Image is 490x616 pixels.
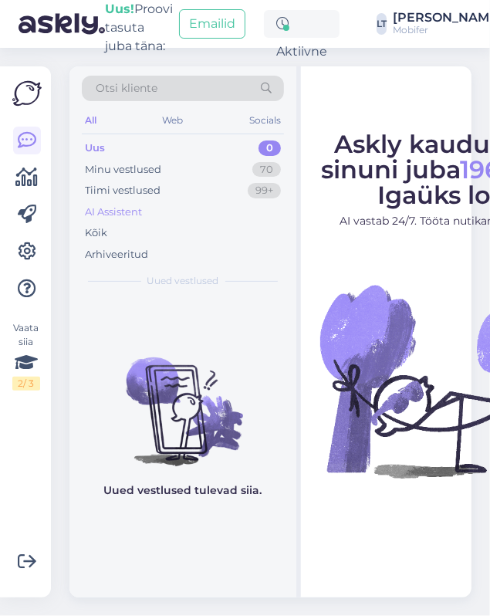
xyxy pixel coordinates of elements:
[85,225,107,241] div: Kõik
[85,183,161,198] div: Tiimi vestlused
[246,110,284,130] div: Socials
[264,10,340,38] div: Aktiivne
[12,321,40,391] div: Vaata siia
[104,482,262,499] p: Uued vestlused tulevad siia.
[252,162,281,178] div: 70
[377,13,387,35] div: LT
[82,110,100,130] div: All
[160,110,187,130] div: Web
[69,330,296,469] img: No chats
[105,2,134,16] b: Uus!
[12,79,42,108] img: Askly Logo
[85,205,142,220] div: AI Assistent
[179,9,245,39] button: Emailid
[96,80,157,96] span: Otsi kliente
[85,162,161,178] div: Minu vestlused
[147,274,219,288] span: Uued vestlused
[259,140,281,156] div: 0
[12,377,40,391] div: 2 / 3
[85,140,105,156] div: Uus
[85,247,148,262] div: Arhiveeritud
[248,183,281,198] div: 99+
